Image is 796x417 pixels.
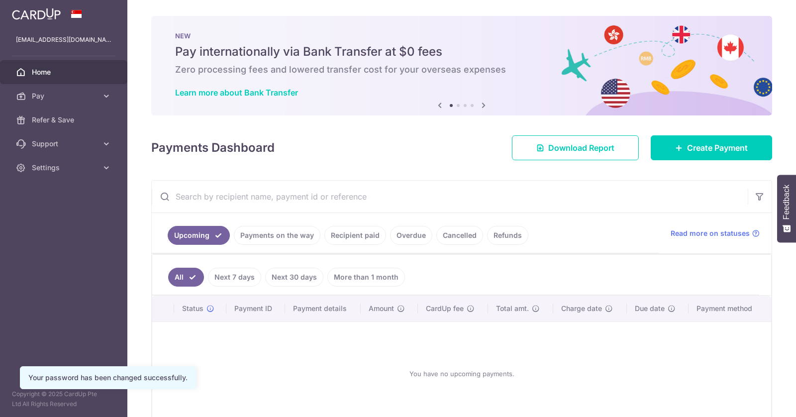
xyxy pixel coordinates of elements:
input: Search by recipient name, payment id or reference [152,181,748,212]
a: All [168,268,204,287]
a: Upcoming [168,226,230,245]
span: Download Report [548,142,614,154]
p: [EMAIL_ADDRESS][DOMAIN_NAME] [16,35,111,45]
a: Download Report [512,135,639,160]
a: Read more on statuses [671,228,760,238]
span: Total amt. [496,304,529,313]
img: CardUp [12,8,61,20]
th: Payment ID [226,296,285,321]
p: NEW [175,32,748,40]
a: Next 7 days [208,268,261,287]
span: Charge date [561,304,602,313]
span: Home [32,67,98,77]
span: Feedback [782,185,791,219]
a: Next 30 days [265,268,323,287]
span: Amount [369,304,394,313]
span: Due date [635,304,665,313]
a: Cancelled [436,226,483,245]
span: Settings [32,163,98,173]
span: CardUp fee [426,304,464,313]
a: Payments on the way [234,226,320,245]
span: Read more on statuses [671,228,750,238]
h4: Payments Dashboard [151,139,275,157]
a: Create Payment [651,135,772,160]
a: Refunds [487,226,528,245]
span: Status [182,304,203,313]
a: More than 1 month [327,268,405,287]
span: Create Payment [687,142,748,154]
span: Refer & Save [32,115,98,125]
div: Your password has been changed successfully. [28,373,188,383]
th: Payment method [689,296,771,321]
h6: Zero processing fees and lowered transfer cost for your overseas expenses [175,64,748,76]
a: Learn more about Bank Transfer [175,88,298,98]
a: Overdue [390,226,432,245]
span: Pay [32,91,98,101]
button: Feedback - Show survey [777,175,796,242]
h5: Pay internationally via Bank Transfer at $0 fees [175,44,748,60]
img: Bank transfer banner [151,16,772,115]
span: Support [32,139,98,149]
a: Recipient paid [324,226,386,245]
th: Payment details [285,296,361,321]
